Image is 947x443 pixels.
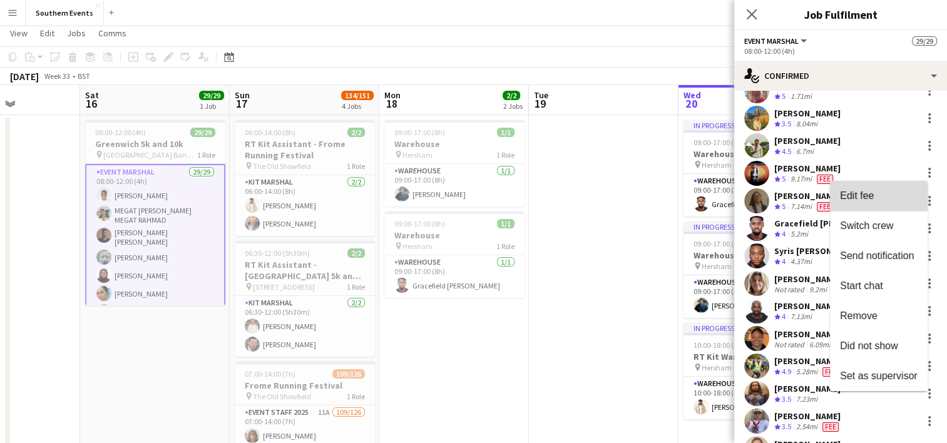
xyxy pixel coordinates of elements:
span: Did not show [840,340,898,351]
span: Switch crew [840,220,893,231]
button: Set as supervisor [830,361,928,391]
button: Edit fee [830,181,928,211]
span: Start chat [840,280,883,291]
button: Did not show [830,331,928,361]
span: Set as supervisor [840,370,918,381]
span: Edit fee [840,190,874,201]
span: Remove [840,310,878,321]
button: Start chat [830,271,928,301]
button: Switch crew [830,211,928,241]
button: Send notification [830,241,928,271]
span: Send notification [840,250,914,261]
button: Remove [830,301,928,331]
